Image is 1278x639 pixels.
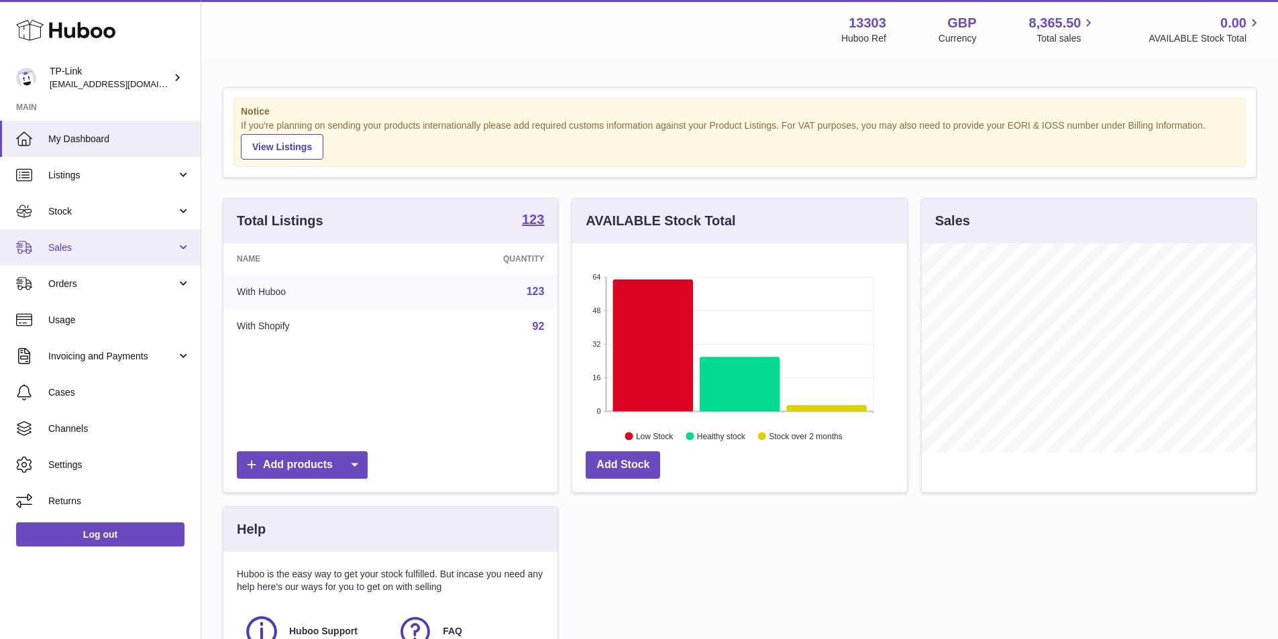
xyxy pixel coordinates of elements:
[50,65,170,91] div: TP-Link
[48,422,191,435] span: Channels
[586,451,660,479] a: Add Stock
[48,459,191,471] span: Settings
[237,568,544,593] p: Huboo is the easy way to get your stock fulfilled. But incase you need any help here's our ways f...
[237,451,368,479] a: Add products
[48,495,191,508] span: Returns
[48,278,176,290] span: Orders
[48,205,176,218] span: Stock
[597,407,601,415] text: 0
[527,286,545,297] a: 123
[50,78,197,89] span: [EMAIL_ADDRESS][DOMAIN_NAME]
[697,431,746,441] text: Healthy stock
[593,273,601,281] text: 64
[289,625,358,638] span: Huboo Support
[939,32,977,45] div: Currency
[636,431,674,441] text: Low Stock
[237,520,266,538] h3: Help
[593,373,601,382] text: 16
[241,105,1238,118] strong: Notice
[16,68,36,88] img: gaby.chen@tp-link.com
[48,241,176,254] span: Sales
[841,32,886,45] div: Huboo Ref
[241,134,323,160] a: View Listings
[947,14,976,32] strong: GBP
[849,14,886,32] strong: 13303
[1220,14,1246,32] span: 0.00
[443,625,462,638] span: FAQ
[1029,14,1097,45] a: 8,365.50 Total sales
[1149,14,1262,45] a: 0.00 AVAILABLE Stock Total
[593,340,601,348] text: 32
[48,350,176,363] span: Invoicing and Payments
[241,119,1238,160] div: If you're planning on sending your products internationally please add required customs informati...
[404,243,558,274] th: Quantity
[935,212,970,230] h3: Sales
[48,169,176,182] span: Listings
[769,431,843,441] text: Stock over 2 months
[533,321,545,332] a: 92
[48,133,191,146] span: My Dashboard
[237,212,323,230] h3: Total Listings
[1036,32,1096,45] span: Total sales
[1029,14,1081,32] span: 8,365.50
[586,212,735,230] h3: AVAILABLE Stock Total
[593,306,601,314] text: 48
[48,314,191,327] span: Usage
[223,274,404,309] td: With Huboo
[48,386,191,399] span: Cases
[16,522,184,546] a: Log out
[522,213,544,229] a: 123
[1149,32,1262,45] span: AVAILABLE Stock Total
[223,309,404,344] td: With Shopify
[522,213,544,226] strong: 123
[223,243,404,274] th: Name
